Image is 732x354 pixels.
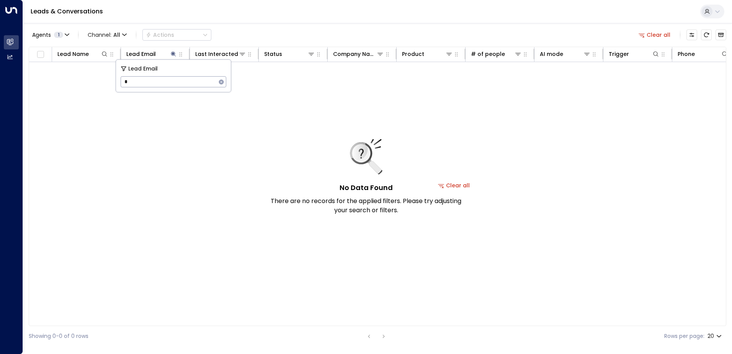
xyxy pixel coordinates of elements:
[364,331,389,341] nav: pagination navigation
[128,64,158,73] span: Lead Email
[340,182,393,193] h5: No Data Found
[402,49,453,59] div: Product
[540,49,563,59] div: AI mode
[85,29,130,40] span: Channel:
[707,331,723,342] div: 20
[113,32,120,38] span: All
[57,49,89,59] div: Lead Name
[29,332,88,340] div: Showing 0-0 of 0 rows
[678,49,695,59] div: Phone
[333,49,384,59] div: Company Name
[333,49,376,59] div: Company Name
[471,49,522,59] div: # of people
[716,29,726,40] button: Archived Leads
[270,197,462,215] p: There are no records for the applied filters. Please try adjusting your search or filters.
[142,29,211,41] button: Actions
[54,32,63,38] span: 1
[609,49,660,59] div: Trigger
[126,49,177,59] div: Lead Email
[664,332,704,340] label: Rows per page:
[471,49,505,59] div: # of people
[264,49,282,59] div: Status
[32,32,51,38] span: Agents
[29,29,72,40] button: Agents1
[142,29,211,41] div: Button group with a nested menu
[678,49,729,59] div: Phone
[57,49,108,59] div: Lead Name
[636,29,674,40] button: Clear all
[609,49,629,59] div: Trigger
[264,49,315,59] div: Status
[126,49,156,59] div: Lead Email
[686,29,697,40] button: Customize
[85,29,130,40] button: Channel:All
[540,49,591,59] div: AI mode
[36,50,45,59] span: Toggle select all
[402,49,424,59] div: Product
[195,49,246,59] div: Last Interacted
[146,31,174,38] div: Actions
[701,29,712,40] span: Refresh
[195,49,238,59] div: Last Interacted
[31,7,103,16] a: Leads & Conversations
